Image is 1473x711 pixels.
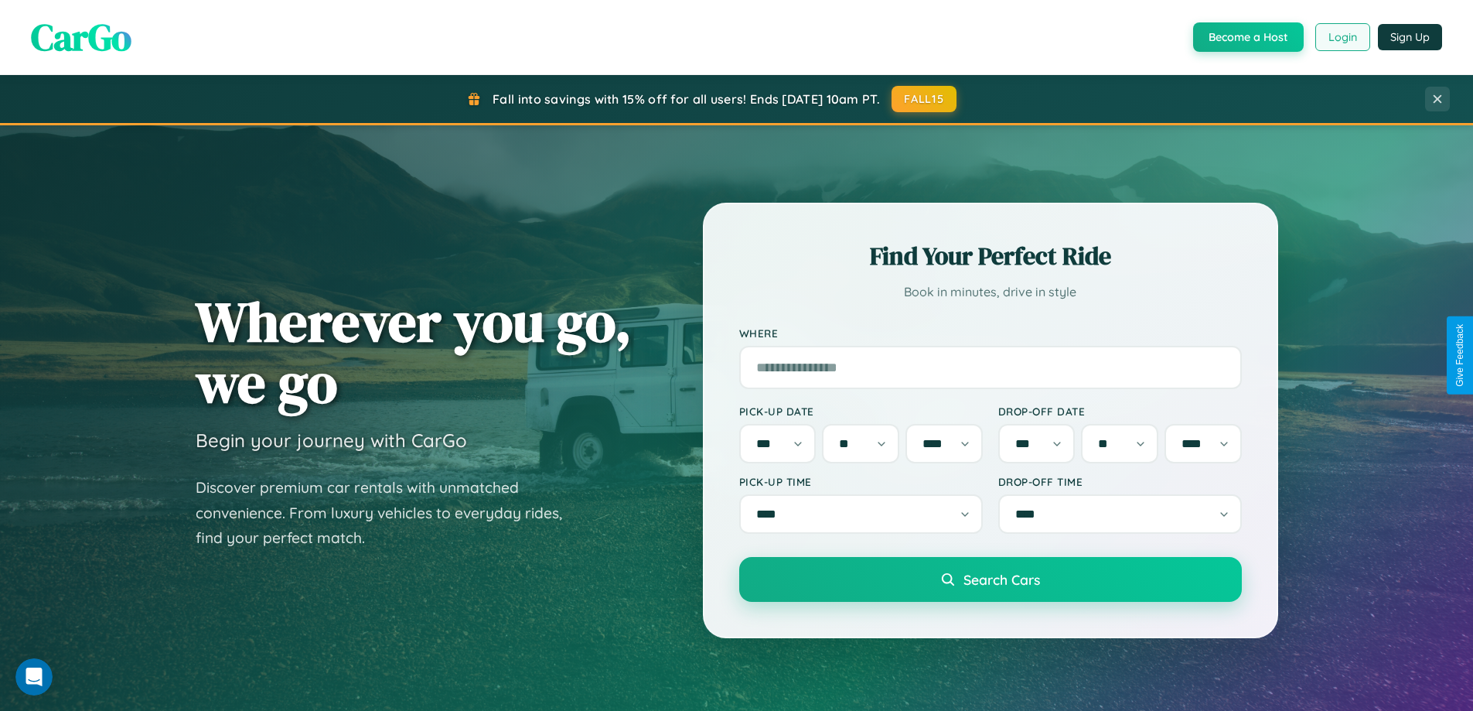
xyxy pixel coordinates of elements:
span: CarGo [31,12,131,63]
span: Search Cars [963,571,1040,588]
button: FALL15 [892,86,956,112]
button: Sign Up [1378,24,1442,50]
p: Discover premium car rentals with unmatched convenience. From luxury vehicles to everyday rides, ... [196,475,582,551]
p: Book in minutes, drive in style [739,281,1242,303]
label: Drop-off Date [998,405,1242,418]
div: Give Feedback [1454,324,1465,387]
label: Drop-off Time [998,475,1242,488]
label: Pick-up Time [739,475,983,488]
button: Become a Host [1193,22,1304,52]
label: Pick-up Date [739,405,983,418]
button: Login [1315,23,1370,51]
h2: Find Your Perfect Ride [739,239,1242,273]
iframe: Intercom live chat [15,658,53,696]
span: Fall into savings with 15% off for all users! Ends [DATE] 10am PT. [493,91,880,107]
button: Search Cars [739,557,1242,602]
label: Where [739,326,1242,340]
h3: Begin your journey with CarGo [196,429,467,452]
h1: Wherever you go, we go [196,291,632,413]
